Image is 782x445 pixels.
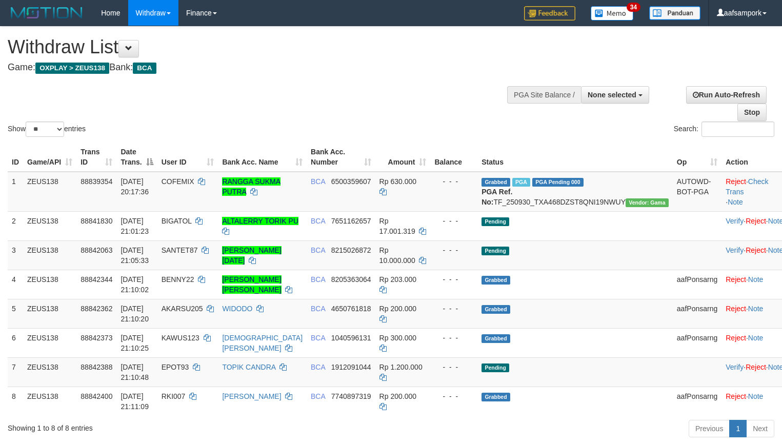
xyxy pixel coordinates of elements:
[81,363,112,371] span: 88842388
[81,177,112,186] span: 88839354
[8,143,23,172] th: ID
[8,122,86,137] label: Show entries
[162,363,189,371] span: EPOT93
[23,299,76,328] td: ZEUS138
[26,122,64,137] select: Showentries
[482,363,509,372] span: Pending
[379,392,416,400] span: Rp 200.000
[23,270,76,299] td: ZEUS138
[434,216,473,226] div: - - -
[379,334,416,342] span: Rp 300.000
[8,419,318,433] div: Showing 1 to 8 of 8 entries
[81,392,112,400] span: 88842400
[162,275,194,284] span: BENNY22
[726,217,744,225] a: Verify
[379,363,423,371] span: Rp 1.200.000
[23,387,76,416] td: ZEUS138
[121,217,149,235] span: [DATE] 21:01:23
[726,177,746,186] a: Reject
[8,299,23,328] td: 5
[748,334,764,342] a: Note
[588,91,636,99] span: None selected
[748,275,764,284] a: Note
[673,143,721,172] th: Op: activate to sort column ascending
[81,217,112,225] span: 88841830
[726,275,746,284] a: Reject
[728,198,743,206] a: Note
[331,275,371,284] span: Copy 8205363064 to clipboard
[726,246,744,254] a: Verify
[331,334,371,342] span: Copy 1040596131 to clipboard
[311,275,325,284] span: BCA
[748,305,764,313] a: Note
[729,420,747,437] a: 1
[121,305,149,323] span: [DATE] 21:10:20
[331,392,371,400] span: Copy 7740897319 to clipboard
[162,217,192,225] span: BIGATOL
[627,3,640,12] span: 34
[162,246,198,254] span: SANTET87
[222,334,303,352] a: [DEMOGRAPHIC_DATA][PERSON_NAME]
[121,334,149,352] span: [DATE] 21:10:25
[162,305,203,313] span: AKARSU205
[379,217,415,235] span: Rp 17.001.319
[430,143,477,172] th: Balance
[35,63,109,74] span: OXPLAY > ZEUS138
[162,177,194,186] span: COFEMIX
[689,420,730,437] a: Previous
[218,143,307,172] th: Bank Acc. Name: activate to sort column ascending
[379,275,416,284] span: Rp 203.000
[23,143,76,172] th: Game/API: activate to sort column ascending
[81,305,112,313] span: 88842362
[726,177,768,196] a: Check Trans
[23,172,76,212] td: ZEUS138
[673,328,721,357] td: aafPonsarng
[23,240,76,270] td: ZEUS138
[8,387,23,416] td: 8
[222,217,298,225] a: ALTALERRY TORIK PU
[8,172,23,212] td: 1
[121,177,149,196] span: [DATE] 20:17:36
[726,305,746,313] a: Reject
[8,328,23,357] td: 6
[8,37,511,57] h1: Withdraw List
[434,176,473,187] div: - - -
[482,334,510,343] span: Grabbed
[133,63,156,74] span: BCA
[121,363,149,381] span: [DATE] 21:10:48
[626,198,669,207] span: Vendor URL: https://trx31.1velocity.biz
[116,143,157,172] th: Date Trans.: activate to sort column descending
[311,363,325,371] span: BCA
[482,178,510,187] span: Grabbed
[482,276,510,285] span: Grabbed
[746,217,766,225] a: Reject
[222,392,281,400] a: [PERSON_NAME]
[81,246,112,254] span: 88842063
[81,334,112,342] span: 88842373
[673,172,721,212] td: AUTOWD-BOT-PGA
[157,143,218,172] th: User ID: activate to sort column ascending
[686,86,767,104] a: Run Auto-Refresh
[434,362,473,372] div: - - -
[222,305,252,313] a: WIDODO
[746,363,766,371] a: Reject
[331,246,371,254] span: Copy 8215026872 to clipboard
[311,334,325,342] span: BCA
[748,392,764,400] a: Note
[121,275,149,294] span: [DATE] 21:10:02
[434,274,473,285] div: - - -
[8,270,23,299] td: 4
[673,299,721,328] td: aafPonsarng
[746,420,774,437] a: Next
[311,217,325,225] span: BCA
[482,188,512,206] b: PGA Ref. No:
[23,357,76,387] td: ZEUS138
[8,211,23,240] td: 2
[591,6,634,21] img: Button%20Memo.svg
[746,246,766,254] a: Reject
[726,392,746,400] a: Reject
[379,305,416,313] span: Rp 200.000
[434,333,473,343] div: - - -
[379,177,416,186] span: Rp 630.000
[311,246,325,254] span: BCA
